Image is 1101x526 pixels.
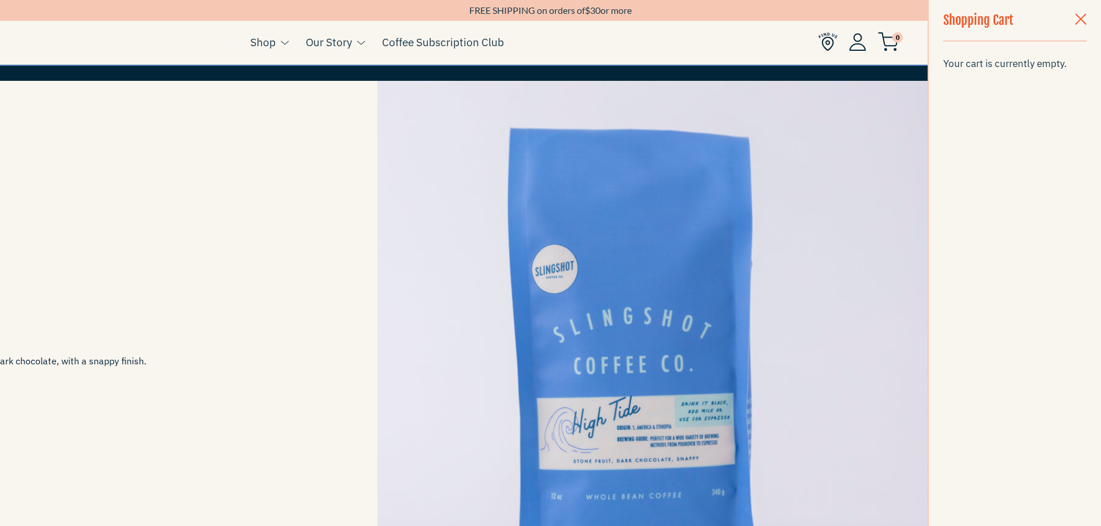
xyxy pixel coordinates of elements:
a: Shop [250,33,276,51]
span: $ [585,5,590,16]
a: Our Story [306,33,352,51]
p: Your cart is currently empty. [943,56,1087,72]
img: Find Us [818,32,837,51]
span: 0 [892,32,903,43]
span: 30 [590,5,600,16]
img: cart [878,32,899,51]
a: Coffee Subscription Club [382,33,504,51]
img: Account [849,33,866,51]
a: 0 [878,35,899,49]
